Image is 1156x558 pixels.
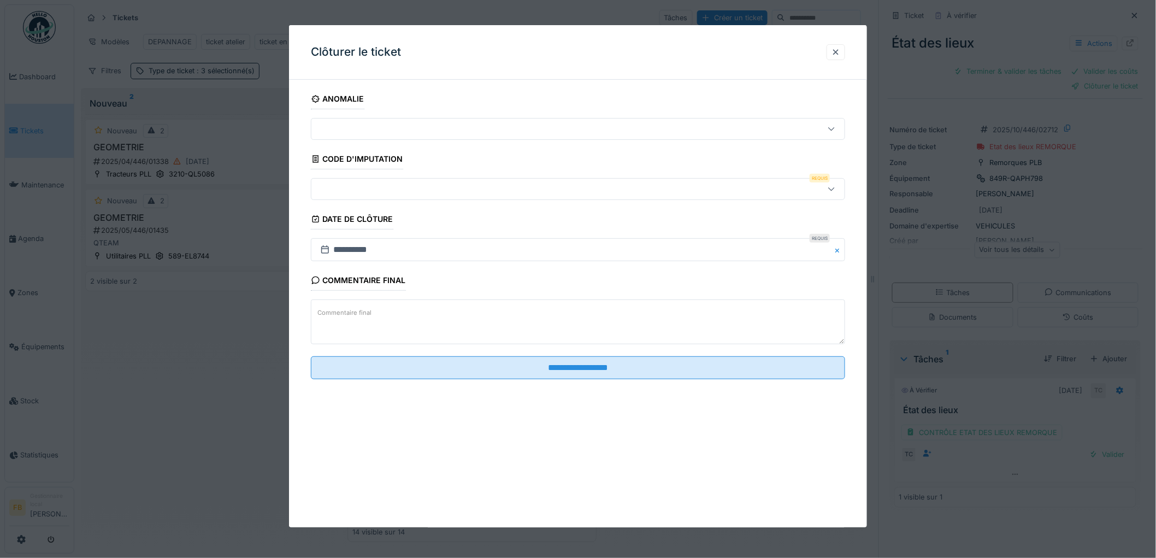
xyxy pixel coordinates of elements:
[810,174,830,183] div: Requis
[311,151,403,169] div: Code d'imputation
[311,272,406,291] div: Commentaire final
[311,91,364,109] div: Anomalie
[833,238,845,261] button: Close
[810,234,830,243] div: Requis
[311,45,401,59] h3: Clôturer le ticket
[315,306,374,320] label: Commentaire final
[311,211,393,230] div: Date de clôture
